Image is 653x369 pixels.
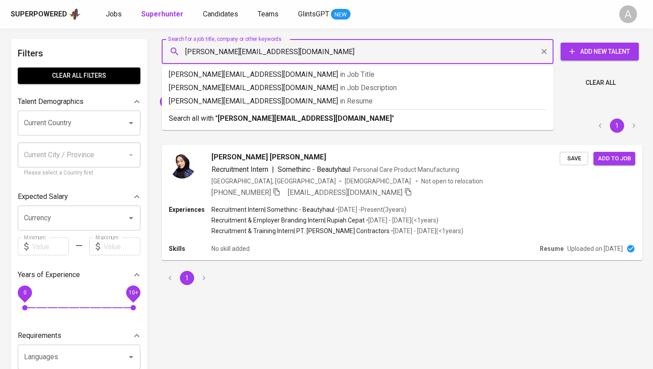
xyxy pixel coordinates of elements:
[211,216,365,225] p: Recruitment & Employer Branding Intern | Rupiah Cepat
[125,117,137,129] button: Open
[11,9,67,20] div: Superpowered
[18,191,68,202] p: Expected Salary
[568,46,632,57] span: Add New Talent
[141,9,185,20] a: Superhunter
[169,113,546,124] p: Search all with " "
[162,271,212,285] nav: pagination navigation
[598,154,631,164] span: Add to job
[18,188,140,206] div: Expected Salary
[203,10,238,18] span: Candidates
[18,266,140,284] div: Years of Experience
[211,152,326,163] span: [PERSON_NAME] [PERSON_NAME]
[540,244,564,253] p: Resume
[11,8,81,21] a: Superpoweredapp logo
[560,152,588,166] button: Save
[567,244,623,253] p: Uploaded on [DATE]
[211,188,271,197] span: [PHONE_NUMBER]
[18,96,84,107] p: Talent Demographics
[345,177,412,186] span: [DEMOGRAPHIC_DATA]
[211,244,250,253] p: No skill added
[610,119,624,133] button: page 1
[23,290,26,296] span: 0
[25,70,133,81] span: Clear All filters
[18,93,140,111] div: Talent Demographics
[211,226,390,235] p: Recruitment & Training Intern | PT. [PERSON_NAME] Contractors
[298,10,329,18] span: GlintsGPT
[169,96,546,107] p: [PERSON_NAME][EMAIL_ADDRESS][DOMAIN_NAME]
[298,9,350,20] a: GlintsGPT NEW
[353,166,459,173] span: Personal Care Product Manufacturing
[258,10,279,18] span: Teams
[169,152,195,179] img: 73e62d6851f603ce7a2ae1381e093d7a.jpg
[593,152,635,166] button: Add to job
[211,165,268,174] span: Recruitment Intern
[258,9,280,20] a: Teams
[340,70,374,79] span: in Job Title
[288,188,402,197] span: [EMAIL_ADDRESS][DOMAIN_NAME]
[160,97,263,106] span: [EMAIL_ADDRESS][DOMAIN_NAME]
[582,75,619,91] button: Clear All
[561,43,639,60] button: Add New Talent
[160,95,272,109] div: [EMAIL_ADDRESS][DOMAIN_NAME]
[218,114,392,123] b: [PERSON_NAME][EMAIL_ADDRESS][DOMAIN_NAME]
[340,83,397,92] span: in Job Description
[169,83,546,93] p: [PERSON_NAME][EMAIL_ADDRESS][DOMAIN_NAME]
[18,46,140,60] h6: Filters
[18,67,140,84] button: Clear All filters
[106,9,123,20] a: Jobs
[169,244,211,253] p: Skills
[69,8,81,21] img: app logo
[592,119,642,133] nav: pagination navigation
[32,238,69,255] input: Value
[162,145,642,260] a: [PERSON_NAME] [PERSON_NAME]Recruitment Intern|Somethinc - BeautyhaulPersonal Care Product Manufac...
[340,97,373,105] span: in Resume
[331,10,350,19] span: NEW
[564,154,584,164] span: Save
[180,271,194,285] button: page 1
[18,327,140,345] div: Requirements
[538,45,550,58] button: Clear
[203,9,240,20] a: Candidates
[390,226,463,235] p: • [DATE] - [DATE] ( <1 years )
[211,177,336,186] div: [GEOGRAPHIC_DATA], [GEOGRAPHIC_DATA]
[169,205,211,214] p: Experiences
[619,5,637,23] div: A
[125,351,137,363] button: Open
[104,238,140,255] input: Value
[141,10,183,18] b: Superhunter
[18,270,80,280] p: Years of Experience
[272,164,274,175] span: |
[365,216,438,225] p: • [DATE] - [DATE] ( <1 years )
[585,77,616,88] span: Clear All
[211,205,334,214] p: Recruitment Intern | Somethinc - Beautyhaul
[125,212,137,224] button: Open
[169,69,546,80] p: [PERSON_NAME][EMAIL_ADDRESS][DOMAIN_NAME]
[334,205,406,214] p: • [DATE] - Present ( 3 years )
[128,290,138,296] span: 10+
[18,330,61,341] p: Requirements
[106,10,122,18] span: Jobs
[421,177,483,186] p: Not open to relocation
[278,165,350,174] span: Somethinc - Beautyhaul
[24,169,134,178] p: Please select a Country first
